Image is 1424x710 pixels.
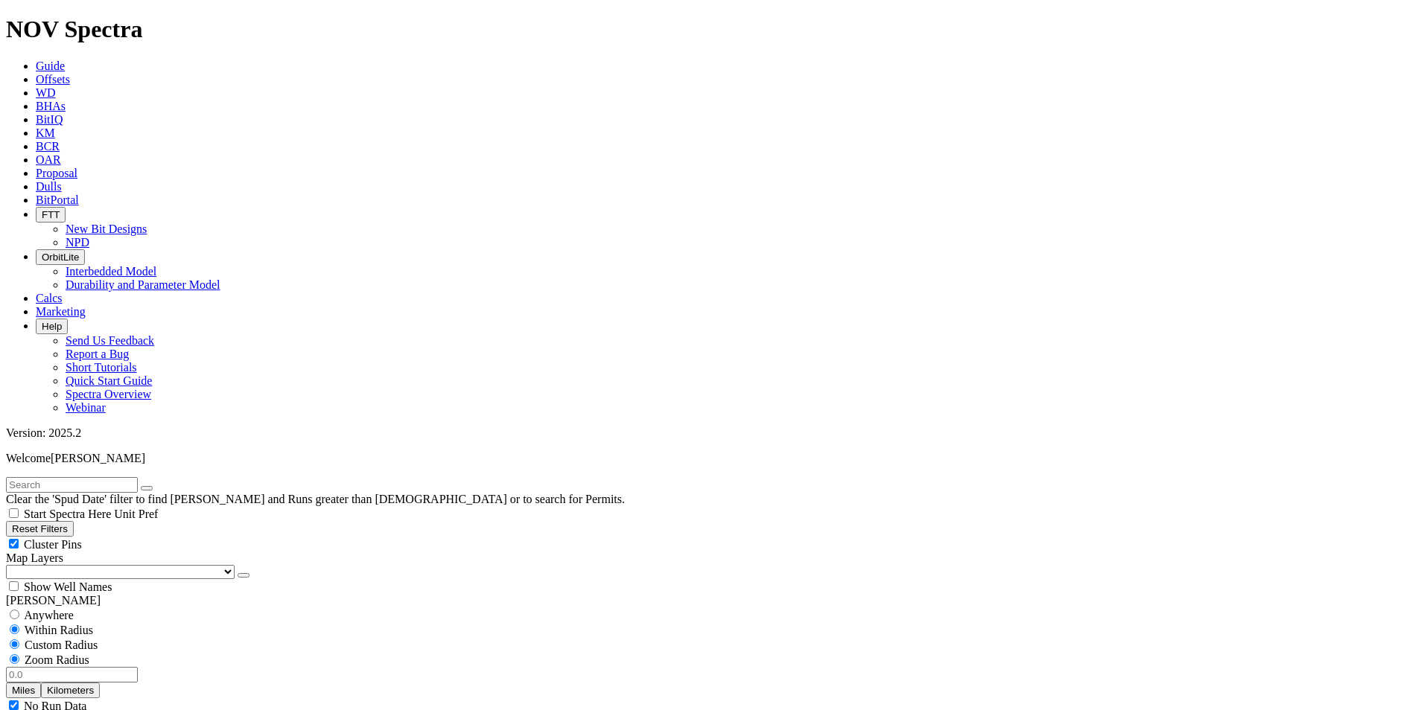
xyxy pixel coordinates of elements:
[24,508,111,520] span: Start Spectra Here
[24,538,82,551] span: Cluster Pins
[6,16,1418,43] h1: NOV Spectra
[66,334,154,347] a: Send Us Feedback
[36,167,77,179] a: Proposal
[6,452,1418,465] p: Welcome
[6,551,63,564] span: Map Layers
[36,113,63,126] a: BitIQ
[6,667,138,682] input: 0.0
[114,508,158,520] span: Unit Pref
[66,223,147,235] a: New Bit Designs
[66,236,89,249] a: NPD
[42,252,79,263] span: OrbitLite
[36,319,68,334] button: Help
[66,348,129,360] a: Report a Bug
[42,321,62,332] span: Help
[66,388,151,400] a: Spectra Overview
[6,594,1418,607] div: [PERSON_NAME]
[36,305,86,318] a: Marketing
[66,278,220,291] a: Durability and Parameter Model
[6,521,74,537] button: Reset Filters
[66,401,106,414] a: Webinar
[36,140,60,153] a: BCR
[36,73,70,86] a: Offsets
[51,452,145,464] span: [PERSON_NAME]
[6,493,625,505] span: Clear the 'Spud Date' filter to find [PERSON_NAME] and Runs greater than [DEMOGRAPHIC_DATA] or to...
[36,180,62,193] a: Dulls
[66,361,137,374] a: Short Tutorials
[36,127,55,139] a: KM
[6,477,138,493] input: Search
[36,207,66,223] button: FTT
[66,265,156,278] a: Interbedded Model
[36,249,85,265] button: OrbitLite
[25,624,93,636] span: Within Radius
[6,682,41,698] button: Miles
[36,292,63,304] a: Calcs
[24,581,112,593] span: Show Well Names
[6,426,1418,440] div: Version: 2025.2
[66,374,152,387] a: Quick Start Guide
[36,100,66,112] a: BHAs
[36,86,56,99] a: WD
[36,60,65,72] a: Guide
[41,682,100,698] button: Kilometers
[25,653,89,666] span: Zoom Radius
[36,194,79,206] a: BitPortal
[25,639,98,651] span: Custom Radius
[36,153,61,166] a: OAR
[24,609,74,621] span: Anywhere
[9,508,19,518] input: Start Spectra Here
[42,209,60,220] span: FTT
